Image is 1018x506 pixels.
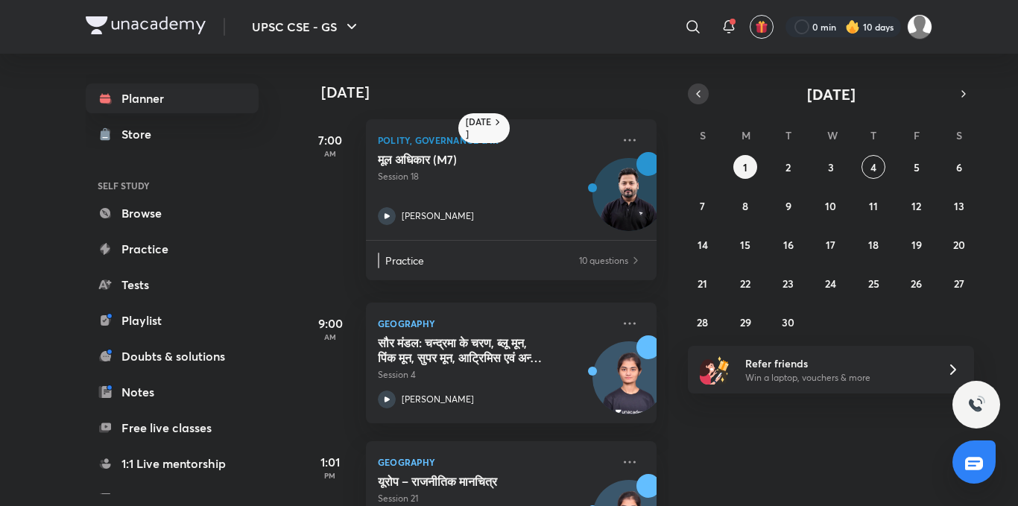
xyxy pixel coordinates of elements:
[740,315,751,329] abbr: September 29, 2025
[243,12,370,42] button: UPSC CSE - GS
[750,15,774,39] button: avatar
[785,199,791,213] abbr: September 9, 2025
[697,315,708,329] abbr: September 28, 2025
[905,271,929,295] button: September 26, 2025
[378,152,563,167] h5: मूल अधिकार (M7)
[782,315,794,329] abbr: September 30, 2025
[807,84,856,104] span: [DATE]
[698,276,707,291] abbr: September 21, 2025
[378,131,612,149] p: Polity, Governance & IR
[378,453,612,471] p: Geography
[86,173,259,198] h6: SELF STUDY
[783,238,794,252] abbr: September 16, 2025
[819,271,843,295] button: September 24, 2025
[777,194,800,218] button: September 9, 2025
[86,377,259,407] a: Notes
[378,368,612,382] p: Session 4
[911,199,921,213] abbr: September 12, 2025
[828,160,834,174] abbr: September 3, 2025
[785,160,791,174] abbr: September 2, 2025
[700,128,706,142] abbr: Sunday
[914,160,920,174] abbr: September 5, 2025
[733,310,757,334] button: September 29, 2025
[691,233,715,256] button: September 14, 2025
[121,125,160,143] div: Store
[826,238,835,252] abbr: September 17, 2025
[691,194,715,218] button: September 7, 2025
[86,16,206,34] img: Company Logo
[777,310,800,334] button: September 30, 2025
[947,271,971,295] button: September 27, 2025
[385,253,578,268] p: Practice
[740,238,750,252] abbr: September 15, 2025
[378,170,612,183] p: Session 18
[783,276,794,291] abbr: September 23, 2025
[861,271,885,295] button: September 25, 2025
[300,314,360,332] h5: 9:00
[911,276,922,291] abbr: September 26, 2025
[956,160,962,174] abbr: September 6, 2025
[86,16,206,38] a: Company Logo
[700,199,705,213] abbr: September 7, 2025
[402,393,474,406] p: [PERSON_NAME]
[777,271,800,295] button: September 23, 2025
[378,474,563,489] h5: यूरोप – राजनीतिक मानचित्र
[86,83,259,113] a: Planner
[825,199,836,213] abbr: September 10, 2025
[947,194,971,218] button: September 13, 2025
[907,14,932,39] img: Komal
[86,234,259,264] a: Practice
[868,276,879,291] abbr: September 25, 2025
[709,83,953,104] button: [DATE]
[819,194,843,218] button: September 10, 2025
[954,199,964,213] abbr: September 13, 2025
[378,335,563,365] h5: सौर मंडल: चन्‍द्रमा के चरण, ब्‍लू मून, पिंक मून, सुपर मून, आट्रिमिस एवं अन्‍य चन्‍द्र मिश्‍न
[691,271,715,295] button: September 21, 2025
[954,276,964,291] abbr: September 27, 2025
[86,449,259,478] a: 1:1 Live mentorship
[870,128,876,142] abbr: Thursday
[378,492,612,505] p: Session 21
[740,276,750,291] abbr: September 22, 2025
[956,128,962,142] abbr: Saturday
[300,332,360,341] p: AM
[825,276,836,291] abbr: September 24, 2025
[698,238,708,252] abbr: September 14, 2025
[785,128,791,142] abbr: Tuesday
[777,155,800,179] button: September 2, 2025
[593,166,665,238] img: Avatar
[755,20,768,34] img: avatar
[402,209,474,223] p: [PERSON_NAME]
[593,350,665,421] img: Avatar
[300,131,360,149] h5: 7:00
[845,19,860,34] img: streak
[869,199,878,213] abbr: September 11, 2025
[947,233,971,256] button: September 20, 2025
[777,233,800,256] button: September 16, 2025
[300,453,360,471] h5: 1:01
[905,233,929,256] button: September 19, 2025
[742,199,748,213] abbr: September 8, 2025
[700,355,730,385] img: referral
[743,160,747,174] abbr: September 1, 2025
[827,128,838,142] abbr: Wednesday
[321,83,671,101] h4: [DATE]
[861,155,885,179] button: September 4, 2025
[86,413,259,443] a: Free live classes
[911,238,922,252] abbr: September 19, 2025
[733,155,757,179] button: September 1, 2025
[742,128,750,142] abbr: Monday
[868,238,879,252] abbr: September 18, 2025
[579,253,628,268] p: 10 questions
[466,116,492,140] h6: [DATE]
[86,306,259,335] a: Playlist
[745,371,929,385] p: Win a laptop, vouchers & more
[745,355,929,371] h6: Refer friends
[86,119,259,149] a: Store
[300,471,360,480] p: PM
[630,253,642,268] img: Practice available
[967,396,985,414] img: ttu
[86,270,259,300] a: Tests
[86,198,259,228] a: Browse
[870,160,876,174] abbr: September 4, 2025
